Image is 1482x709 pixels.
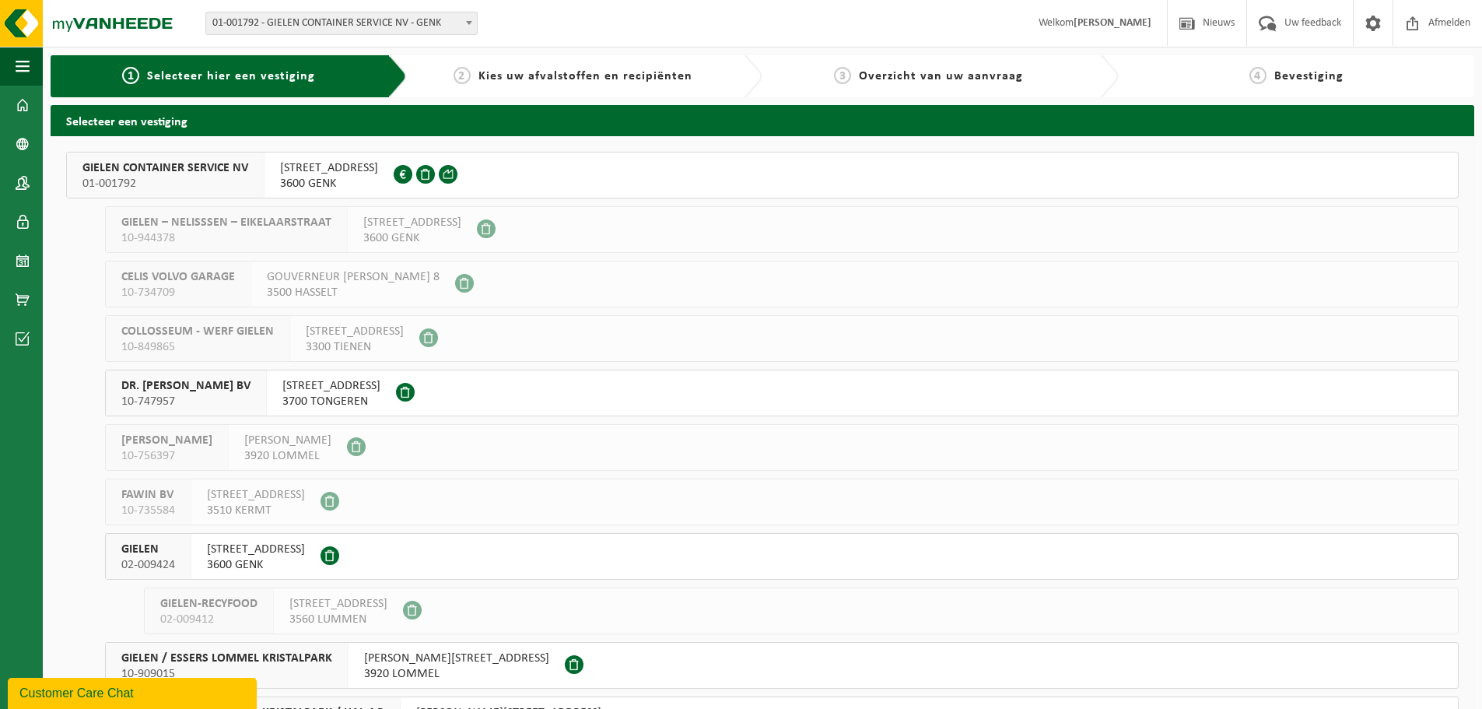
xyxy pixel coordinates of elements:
[207,487,305,503] span: [STREET_ADDRESS]
[82,176,248,191] span: 01-001792
[280,176,378,191] span: 3600 GENK
[121,651,332,666] span: GIELEN / ESSERS LOMMEL KRISTALPARK
[478,70,692,82] span: Kies uw afvalstoffen en recipiënten
[121,230,331,246] span: 10-944378
[282,378,380,394] span: [STREET_ADDRESS]
[121,487,175,503] span: FAWIN BV
[51,105,1474,135] h2: Selecteer een vestiging
[207,542,305,557] span: [STREET_ADDRESS]
[105,533,1459,580] button: GIELEN 02-009424 [STREET_ADDRESS]3600 GENK
[105,370,1459,416] button: DR. [PERSON_NAME] BV 10-747957 [STREET_ADDRESS]3700 TONGEREN
[121,542,175,557] span: GIELEN
[267,285,440,300] span: 3500 HASSELT
[121,394,251,409] span: 10-747957
[121,339,274,355] span: 10-849865
[267,269,440,285] span: GOUVERNEUR [PERSON_NAME] 8
[147,70,315,82] span: Selecteer hier een vestiging
[1274,70,1344,82] span: Bevestiging
[66,152,1459,198] button: GIELEN CONTAINER SERVICE NV 01-001792 [STREET_ADDRESS]3600 GENK
[8,675,260,709] iframe: chat widget
[244,433,331,448] span: [PERSON_NAME]
[280,160,378,176] span: [STREET_ADDRESS]
[1074,17,1151,29] strong: [PERSON_NAME]
[859,70,1023,82] span: Overzicht van uw aanvraag
[82,160,248,176] span: GIELEN CONTAINER SERVICE NV
[121,215,331,230] span: GIELEN – NELISSSEN – EIKELAARSTRAAT
[306,339,404,355] span: 3300 TIENEN
[206,12,477,34] span: 01-001792 - GIELEN CONTAINER SERVICE NV - GENK
[105,642,1459,689] button: GIELEN / ESSERS LOMMEL KRISTALPARK 10-909015 [PERSON_NAME][STREET_ADDRESS]3920 LOMMEL
[289,596,387,612] span: [STREET_ADDRESS]
[160,612,258,627] span: 02-009412
[121,503,175,518] span: 10-735584
[121,666,332,682] span: 10-909015
[121,448,212,464] span: 10-756397
[364,666,549,682] span: 3920 LOMMEL
[834,67,851,84] span: 3
[1249,67,1267,84] span: 4
[244,448,331,464] span: 3920 LOMMEL
[207,557,305,573] span: 3600 GENK
[121,269,235,285] span: CELIS VOLVO GARAGE
[121,378,251,394] span: DR. [PERSON_NAME] BV
[306,324,404,339] span: [STREET_ADDRESS]
[363,230,461,246] span: 3600 GENK
[122,67,139,84] span: 1
[121,285,235,300] span: 10-734709
[121,557,175,573] span: 02-009424
[289,612,387,627] span: 3560 LUMMEN
[207,503,305,518] span: 3510 KERMT
[160,596,258,612] span: GIELEN-RECYFOOD
[364,651,549,666] span: [PERSON_NAME][STREET_ADDRESS]
[121,324,274,339] span: COLLOSSEUM - WERF GIELEN
[363,215,461,230] span: [STREET_ADDRESS]
[121,433,212,448] span: [PERSON_NAME]
[282,394,380,409] span: 3700 TONGEREN
[454,67,471,84] span: 2
[205,12,478,35] span: 01-001792 - GIELEN CONTAINER SERVICE NV - GENK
